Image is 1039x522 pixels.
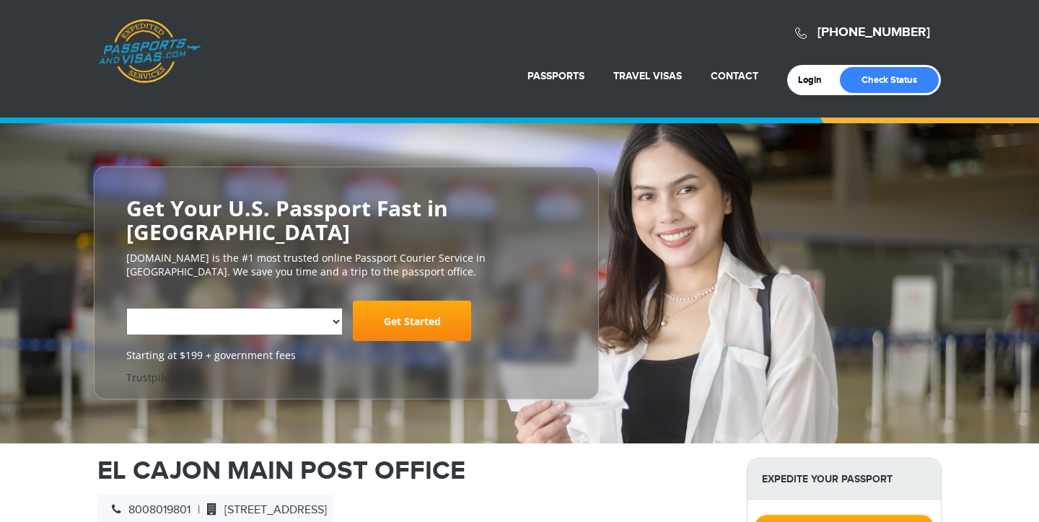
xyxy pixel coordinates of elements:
strong: Expedite Your Passport [748,459,941,500]
a: Contact [711,70,758,82]
a: [PHONE_NUMBER] [817,25,930,40]
span: [STREET_ADDRESS] [200,503,327,517]
a: Trustpilot [126,371,173,384]
a: Check Status [840,67,939,93]
a: Passports & [DOMAIN_NAME] [98,19,201,84]
a: Travel Visas [613,70,682,82]
p: [DOMAIN_NAME] is the #1 most trusted online Passport Courier Service in [GEOGRAPHIC_DATA]. We sav... [126,251,566,280]
a: Login [798,74,832,86]
a: Get Started [353,301,471,342]
span: 8008019801 [105,503,190,517]
span: Starting at $199 + government fees [126,349,566,363]
a: Passports [527,70,584,82]
h2: Get Your U.S. Passport Fast in [GEOGRAPHIC_DATA] [126,196,566,244]
h1: EL CAJON MAIN POST OFFICE [97,458,725,484]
